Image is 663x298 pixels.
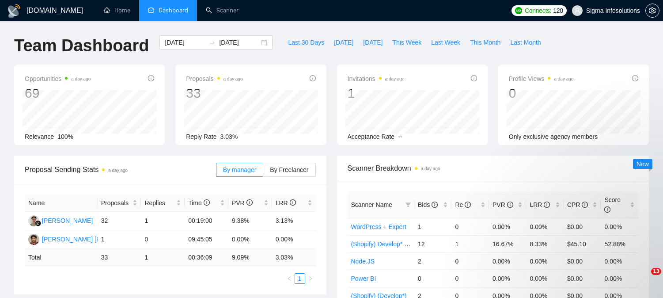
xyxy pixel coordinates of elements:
[574,8,580,14] span: user
[35,220,41,226] img: gigradar-bm.png
[272,230,316,249] td: 0.00%
[351,201,392,208] span: Scanner Name
[208,39,216,46] span: to
[224,76,243,81] time: a day ago
[232,199,253,206] span: PVR
[305,273,316,284] li: Next Page
[489,218,527,235] td: 0.00%
[426,35,465,50] button: Last Week
[489,270,527,287] td: 0.00%
[465,202,471,208] span: info-circle
[159,7,188,14] span: Dashboard
[385,76,405,81] time: a day ago
[432,202,438,208] span: info-circle
[564,270,601,287] td: $0.00
[290,199,296,206] span: info-circle
[509,73,574,84] span: Profile Views
[270,166,308,173] span: By Freelancer
[186,85,242,102] div: 33
[544,202,550,208] span: info-circle
[71,76,91,81] time: a day ago
[489,235,527,252] td: 16.67%
[185,230,228,249] td: 09:45:05
[455,201,471,208] span: Re
[246,199,253,206] span: info-circle
[165,38,205,47] input: Start date
[363,38,383,47] span: [DATE]
[25,85,91,102] div: 69
[28,235,145,242] a: PN[PERSON_NAME] [PERSON_NAME]
[223,166,256,173] span: By manager
[42,234,145,244] div: [PERSON_NAME] [PERSON_NAME]
[42,216,93,225] div: [PERSON_NAME]
[57,133,73,140] span: 100%
[144,198,174,208] span: Replies
[633,268,654,289] iframe: Intercom live chat
[98,230,141,249] td: 1
[358,35,387,50] button: [DATE]
[228,230,272,249] td: 0.00%
[604,196,621,213] span: Score
[567,201,588,208] span: CPR
[25,195,98,212] th: Name
[334,38,353,47] span: [DATE]
[28,234,39,245] img: PN
[387,35,426,50] button: This Week
[141,212,185,230] td: 1
[208,39,216,46] span: swap-right
[25,73,91,84] span: Opportunities
[465,35,505,50] button: This Month
[510,38,541,47] span: Last Month
[108,168,128,173] time: a day ago
[348,73,405,84] span: Invitations
[645,7,659,14] a: setting
[141,230,185,249] td: 0
[287,276,292,281] span: left
[646,7,659,14] span: setting
[582,202,588,208] span: info-circle
[604,206,610,213] span: info-circle
[25,164,216,175] span: Proposal Sending Stats
[493,201,513,208] span: PVR
[507,202,513,208] span: info-circle
[351,258,375,265] a: Node.JS
[228,249,272,266] td: 9.09 %
[25,249,98,266] td: Total
[651,268,661,275] span: 13
[405,202,411,207] span: filter
[329,35,358,50] button: [DATE]
[28,215,39,226] img: RG
[185,212,228,230] td: 00:19:00
[148,75,154,81] span: info-circle
[272,212,316,230] td: 3.13%
[421,166,440,171] time: a day ago
[554,76,573,81] time: a day ago
[204,199,210,206] span: info-circle
[489,252,527,270] td: 0.00%
[101,198,131,208] span: Proposals
[414,270,452,287] td: 0
[141,195,185,212] th: Replies
[509,133,598,140] span: Only exclusive agency members
[451,218,489,235] td: 0
[186,133,216,140] span: Reply Rate
[414,235,452,252] td: 12
[636,160,649,168] span: New
[451,235,489,252] td: 1
[98,212,141,230] td: 32
[470,38,500,47] span: This Month
[509,85,574,102] div: 0
[404,198,413,211] span: filter
[414,218,452,235] td: 1
[553,6,563,15] span: 120
[351,223,406,230] a: WordPress + Expert
[308,276,313,281] span: right
[141,249,185,266] td: 1
[219,38,259,47] input: End date
[351,241,467,248] a: (Shopify) Develop* - $30 to $45 Enterprise
[348,163,639,174] span: Scanner Breakdown
[206,7,239,14] a: searchScanner
[526,270,564,287] td: 0.00%
[295,273,305,284] li: 1
[185,249,228,266] td: 00:36:09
